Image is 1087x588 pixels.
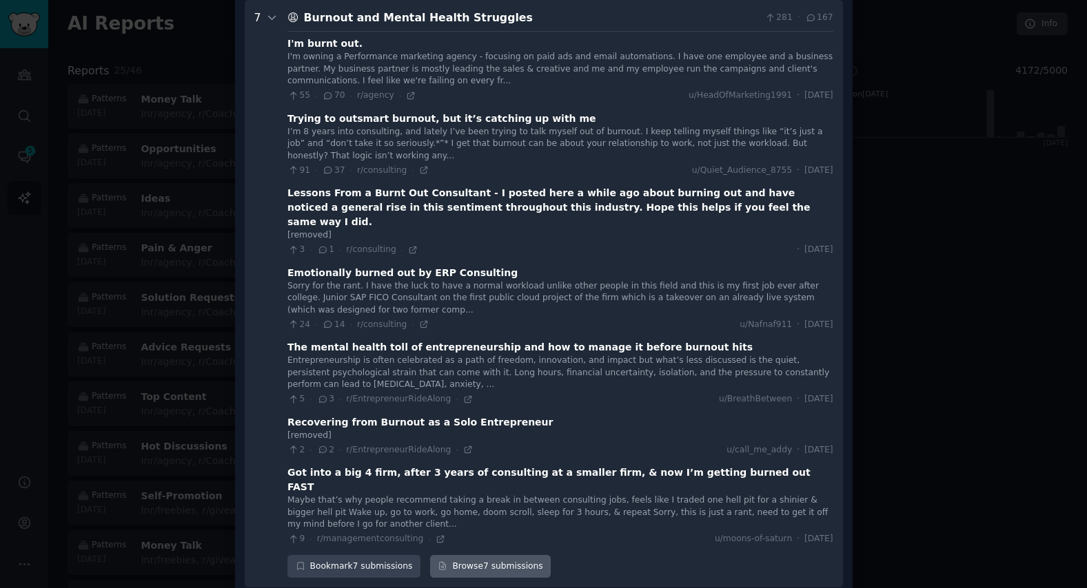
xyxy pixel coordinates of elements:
[315,319,317,329] span: ·
[797,393,800,406] span: ·
[309,245,312,255] span: ·
[346,445,451,454] span: r/EntrepreneurRideAlong
[692,165,792,177] span: u/Quiet_Audience_8755
[727,444,792,456] span: u/call_me_addy
[719,393,792,406] span: u/BreathBetween
[322,90,345,102] span: 70
[287,415,553,430] div: Recovering from Burnout as a Solo Entrepreneur
[798,12,800,24] span: ·
[287,51,833,87] div: I'm owning a Performance marketing agency - focusing on paid ads and email automations. I have on...
[797,444,800,456] span: ·
[804,533,833,545] span: [DATE]
[740,319,792,331] span: u/Nafnaf911
[350,319,352,329] span: ·
[287,430,833,442] div: [removed]
[357,319,407,329] span: r/consulting
[317,444,334,456] span: 2
[797,319,800,331] span: ·
[287,244,305,256] span: 3
[804,393,833,406] span: [DATE]
[315,165,317,175] span: ·
[797,244,800,256] span: ·
[350,165,352,175] span: ·
[715,533,792,545] span: u/moons-of-saturn
[456,445,458,454] span: ·
[430,555,551,578] a: Browse7 submissions
[287,393,305,406] span: 5
[804,319,833,331] span: [DATE]
[287,126,833,162] div: I’m 8 years into consulting, and lately I’ve been trying to talk myself out of burnout. I keep te...
[287,494,833,531] div: Maybe that’s why people recommend taking a break in between consulting jobs, feels like I traded ...
[412,165,414,175] span: ·
[317,393,334,406] span: 3
[309,395,312,404] span: ·
[254,10,261,578] div: 7
[689,90,792,102] span: u/HeadOfMarketing1991
[287,280,833,317] div: Sorry for the rant. I have the luck to have a normal workload unlike other people in this field a...
[357,165,407,175] span: r/consulting
[797,533,800,545] span: ·
[346,244,396,254] span: r/consulting
[399,91,401,101] span: ·
[357,90,394,100] span: r/agency
[303,10,759,27] div: Burnout and Mental Health Struggles
[456,395,458,404] span: ·
[428,534,430,544] span: ·
[287,555,420,578] div: Bookmark 7 submissions
[287,165,310,177] span: 91
[804,244,833,256] span: [DATE]
[287,229,833,242] div: [removed]
[317,244,334,256] span: 1
[339,395,341,404] span: ·
[287,11,298,24] span: 😩
[805,12,833,24] span: 167
[315,91,317,101] span: ·
[322,319,345,331] span: 14
[804,90,833,102] span: [DATE]
[287,36,363,51] div: I'm burnt out.
[804,444,833,456] span: [DATE]
[309,534,312,544] span: ·
[309,445,312,454] span: ·
[797,165,800,177] span: ·
[346,394,451,403] span: r/EntrepreneurRideAlong
[287,90,310,102] span: 55
[287,186,833,229] div: Lessons From a Burnt Out Consultant - I posted here a while ago about burning out and have notice...
[350,91,352,101] span: ·
[287,340,753,355] div: The mental health toll of entrepreneurship and how to manage it before burnout hits
[317,534,424,543] span: r/managementconsulting
[287,533,305,545] span: 9
[287,355,833,391] div: Entrepreneurship is often celebrated as a path of freedom, innovation, and impact but what’s less...
[287,555,420,578] button: Bookmark7 submissions
[287,112,596,126] div: Trying to outsmart burnout, but it’s catching up with me
[764,12,793,24] span: 281
[287,319,310,331] span: 24
[287,266,518,280] div: Emotionally burned out by ERP Consulting
[401,245,403,255] span: ·
[287,465,833,494] div: Got into a big 4 firm, after 3 years of consulting at a smaller firm, & now I’m getting burned ou...
[804,165,833,177] span: [DATE]
[339,245,341,255] span: ·
[412,319,414,329] span: ·
[322,165,345,177] span: 37
[797,90,800,102] span: ·
[339,445,341,454] span: ·
[287,444,305,456] span: 2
